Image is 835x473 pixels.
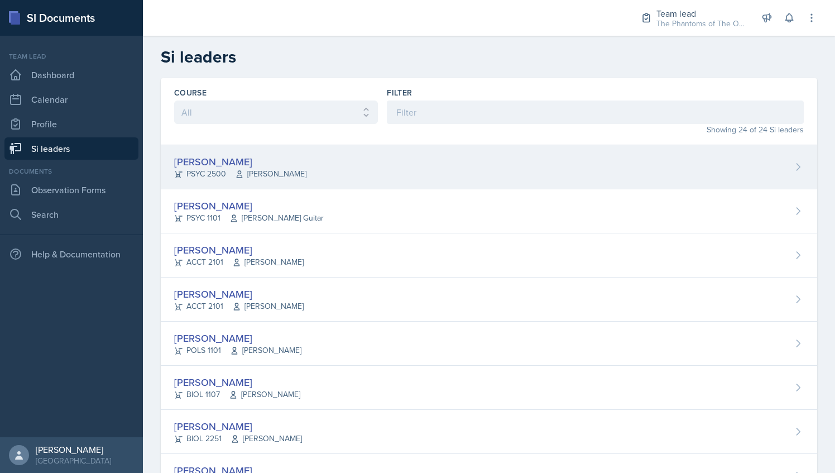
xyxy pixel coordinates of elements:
div: PSYC 2500 [174,168,306,180]
label: Filter [387,87,412,98]
span: [PERSON_NAME] [232,256,304,268]
span: [PERSON_NAME] [231,433,302,445]
div: [PERSON_NAME] [174,375,300,390]
div: [PERSON_NAME] [174,242,304,257]
div: [PERSON_NAME] [36,444,111,455]
div: [PERSON_NAME] [174,419,302,434]
a: Si leaders [4,137,138,160]
span: [PERSON_NAME] [232,300,304,312]
div: [PERSON_NAME] [174,286,304,302]
a: Profile [4,113,138,135]
div: Showing 24 of 24 Si leaders [387,124,804,136]
a: [PERSON_NAME] PSYC 2500[PERSON_NAME] [161,145,817,189]
h2: Si leaders [161,47,817,67]
a: [PERSON_NAME] POLS 1101[PERSON_NAME] [161,322,817,366]
div: ACCT 2101 [174,256,304,268]
a: [PERSON_NAME] BIOL 1107[PERSON_NAME] [161,366,817,410]
div: Team lead [656,7,746,20]
a: Dashboard [4,64,138,86]
div: [PERSON_NAME] [174,198,324,213]
span: [PERSON_NAME] [229,389,300,400]
input: Filter [387,101,804,124]
a: Calendar [4,88,138,111]
a: Search [4,203,138,226]
div: Documents [4,166,138,176]
div: Team lead [4,51,138,61]
div: BIOL 2251 [174,433,302,445]
div: ACCT 2101 [174,300,304,312]
div: BIOL 1107 [174,389,300,400]
div: POLS 1101 [174,345,301,356]
a: [PERSON_NAME] PSYC 1101[PERSON_NAME] Guitar [161,189,817,233]
span: [PERSON_NAME] [230,345,301,356]
a: [PERSON_NAME] ACCT 2101[PERSON_NAME] [161,278,817,322]
div: Help & Documentation [4,243,138,265]
div: [GEOGRAPHIC_DATA] [36,455,111,466]
div: [PERSON_NAME] [174,331,301,346]
div: The Phantoms of The Opera / Fall 2025 [656,18,746,30]
span: [PERSON_NAME] [235,168,306,180]
div: PSYC 1101 [174,212,324,224]
span: [PERSON_NAME] Guitar [229,212,324,224]
a: [PERSON_NAME] BIOL 2251[PERSON_NAME] [161,410,817,454]
a: [PERSON_NAME] ACCT 2101[PERSON_NAME] [161,233,817,278]
label: Course [174,87,207,98]
div: [PERSON_NAME] [174,154,306,169]
a: Observation Forms [4,179,138,201]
